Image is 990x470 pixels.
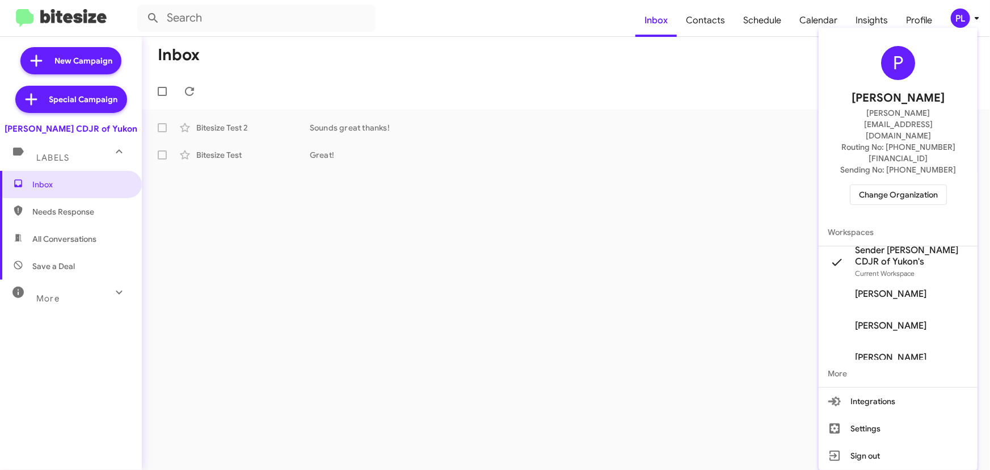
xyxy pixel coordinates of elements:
[819,442,978,469] button: Sign out
[819,388,978,415] button: Integrations
[850,184,947,205] button: Change Organization
[840,164,956,175] span: Sending No: [PHONE_NUMBER]
[859,185,938,204] span: Change Organization
[819,415,978,442] button: Settings
[881,46,915,80] div: P
[855,269,915,278] span: Current Workspace
[855,320,926,331] span: [PERSON_NAME]
[852,89,945,107] span: [PERSON_NAME]
[819,219,978,246] span: Workspaces
[832,141,964,164] span: Routing No: [PHONE_NUMBER][FINANCIAL_ID]
[855,245,968,267] span: Sender [PERSON_NAME] CDJR of Yukon's
[832,107,964,141] span: [PERSON_NAME][EMAIL_ADDRESS][DOMAIN_NAME]
[819,360,978,387] span: More
[855,288,926,300] span: [PERSON_NAME]
[855,352,926,363] span: [PERSON_NAME]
